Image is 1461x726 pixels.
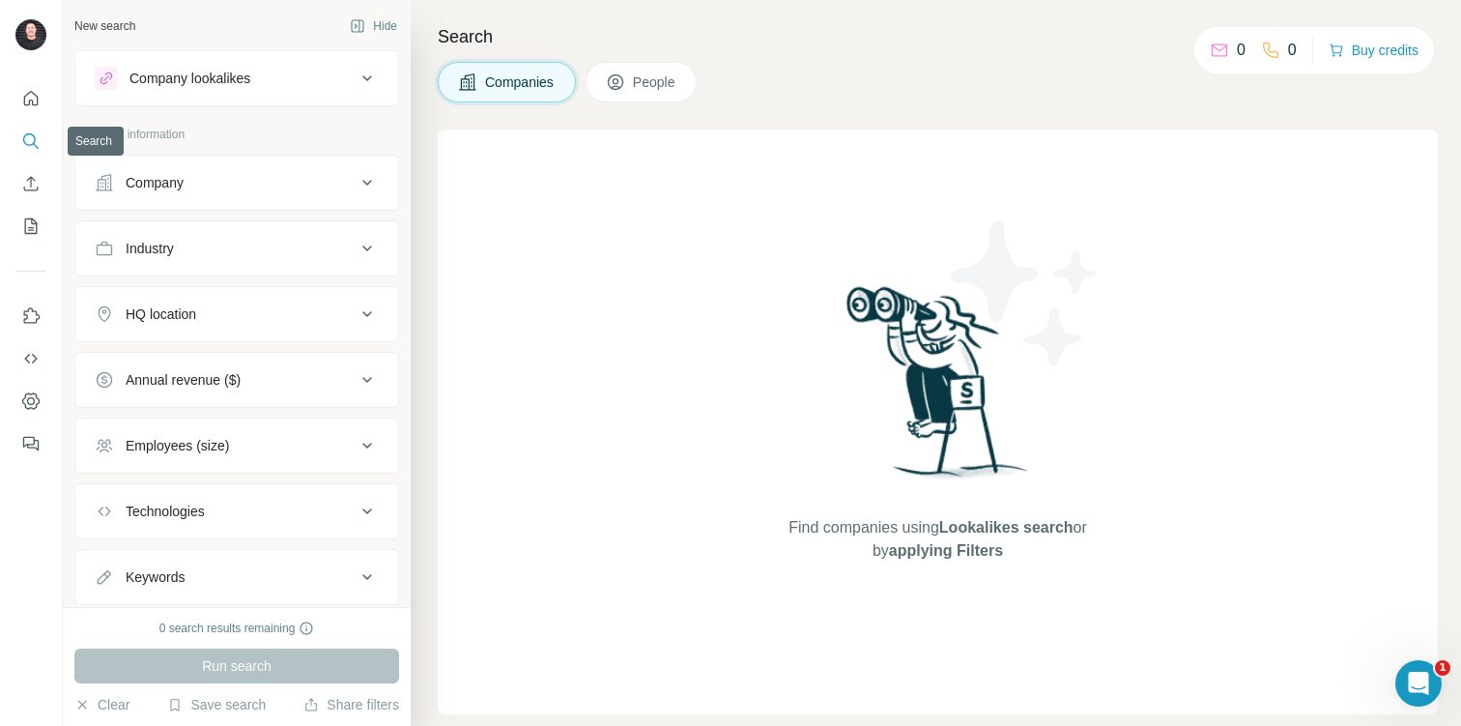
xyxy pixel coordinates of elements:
[126,567,185,587] div: Keywords
[126,502,205,521] div: Technologies
[1435,660,1450,676] span: 1
[15,209,46,244] button: My lists
[126,239,174,258] div: Industry
[15,341,46,376] button: Use Surfe API
[15,299,46,334] button: Use Surfe on LinkedIn
[75,225,398,272] button: Industry
[336,12,411,41] button: Hide
[15,81,46,116] button: Quick start
[15,426,46,461] button: Feedback
[75,291,398,337] button: HQ location
[889,542,1003,559] span: applying Filters
[167,695,266,714] button: Save search
[15,384,46,419] button: Dashboard
[74,695,129,714] button: Clear
[74,17,135,35] div: New search
[783,516,1092,563] span: Find companies using or by
[938,207,1112,381] img: Surfe Illustration - Stars
[303,695,399,714] button: Share filters
[633,73,677,92] span: People
[485,73,556,92] span: Companies
[126,436,229,455] div: Employees (size)
[1395,660,1442,707] iframe: Intercom live chat
[126,173,184,192] div: Company
[75,554,398,600] button: Keywords
[75,55,398,102] button: Company lookalikes
[939,519,1074,536] span: Lookalikes search
[15,19,46,50] img: Avatar
[1329,37,1418,64] button: Buy credits
[126,305,196,324] div: HQ location
[15,166,46,201] button: Enrich CSV
[126,370,241,390] div: Annual revenue ($)
[15,124,46,159] button: Search
[1288,39,1297,62] p: 0
[75,488,398,535] button: Technologies
[129,69,250,88] div: Company lookalikes
[838,281,1039,497] img: Surfe Illustration - Woman searching with binoculars
[1237,39,1246,62] p: 0
[75,357,398,403] button: Annual revenue ($)
[75,422,398,469] button: Employees (size)
[159,620,315,637] div: 0 search results remaining
[74,126,399,143] p: Company information
[438,23,1438,50] h4: Search
[75,160,398,206] button: Company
